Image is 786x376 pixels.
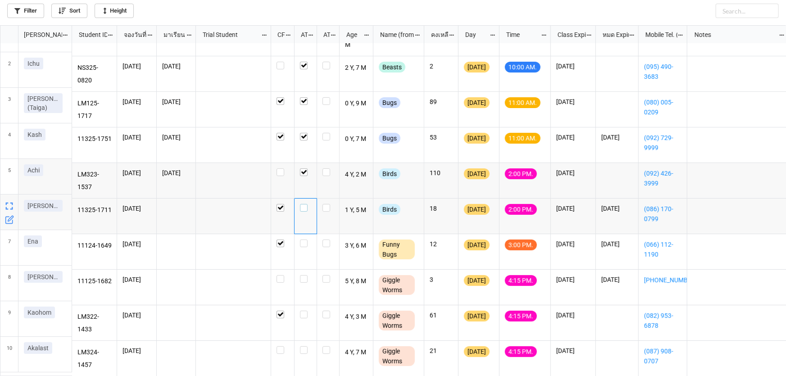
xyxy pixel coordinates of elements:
[464,133,490,144] div: [DATE]
[430,133,453,142] p: 53
[601,204,633,213] p: [DATE]
[556,240,590,249] p: [DATE]
[716,4,779,18] input: Search...
[77,311,112,335] p: LM322-1433
[464,311,490,322] div: [DATE]
[375,30,414,40] div: Name (from Class)
[640,30,677,40] div: Mobile Tel. (from Nick Name)
[77,275,112,288] p: 11125-1682
[430,97,453,106] p: 89
[556,346,590,355] p: [DATE]
[505,97,541,108] div: 11:00 AM.
[51,4,87,18] a: Sort
[27,344,49,353] p: Akalast
[123,346,151,355] p: [DATE]
[123,97,151,106] p: [DATE]
[556,168,590,177] p: [DATE]
[644,346,682,366] a: (087) 908-0707
[345,204,368,217] p: 1 Y, 5 M
[27,201,59,210] p: [PERSON_NAME]
[379,204,400,215] div: Birds
[556,311,590,320] p: [DATE]
[27,59,40,68] p: Ichu
[556,204,590,213] p: [DATE]
[95,4,134,18] a: Height
[505,346,537,357] div: 4:15 PM.
[123,62,151,71] p: [DATE]
[8,301,11,336] span: 9
[197,30,261,40] div: Trial Student
[464,62,490,72] div: [DATE]
[505,168,537,179] div: 2:00 PM.
[379,97,400,108] div: Bugs
[464,346,490,357] div: [DATE]
[556,275,590,284] p: [DATE]
[379,311,415,331] div: Giggle Worms
[464,240,490,250] div: [DATE]
[426,30,449,40] div: คงเหลือ (from Nick Name)
[8,266,11,301] span: 8
[644,311,682,331] a: (082) 953-6878
[345,97,368,110] p: 0 Y, 9 M
[501,30,541,40] div: Time
[379,275,415,295] div: Giggle Worms
[8,123,11,159] span: 4
[430,346,453,355] p: 21
[379,240,415,259] div: Funny Bugs
[430,311,453,320] p: 61
[158,30,186,40] div: มาเรียน
[27,308,51,317] p: Kaohom
[556,133,590,142] p: [DATE]
[644,62,682,82] a: (095) 490-3683
[601,240,633,249] p: [DATE]
[505,275,537,286] div: 4:15 PM.
[556,97,590,106] p: [DATE]
[77,204,112,217] p: 11325-1711
[644,133,682,153] a: (092) 729-9999
[7,4,44,18] a: Filter
[644,275,682,285] a: [PHONE_NUMBER]
[379,168,400,179] div: Birds
[27,272,59,281] p: [PERSON_NAME]
[27,166,40,175] p: Achi
[644,97,682,117] a: (080) 005-0209
[601,275,633,284] p: [DATE]
[118,30,147,40] div: จองวันที่
[27,130,42,139] p: Kash
[556,62,590,71] p: [DATE]
[27,237,38,246] p: Ena
[77,97,112,122] p: LM125-1717
[77,62,112,86] p: NS325-0820
[295,30,308,40] div: ATT
[123,240,151,249] p: [DATE]
[73,30,107,40] div: Student ID (from [PERSON_NAME] Name)
[464,168,490,179] div: [DATE]
[345,133,368,145] p: 0 Y, 7 M
[464,275,490,286] div: [DATE]
[341,30,364,40] div: Age
[505,62,541,72] div: 10:00 AM.
[123,275,151,284] p: [DATE]
[345,168,368,181] p: 4 Y, 2 M
[162,133,190,142] p: [DATE]
[464,204,490,215] div: [DATE]
[8,159,11,194] span: 5
[123,133,151,142] p: [DATE]
[8,230,11,265] span: 7
[552,30,586,40] div: Class Expiration
[505,311,537,322] div: 4:15 PM.
[7,337,12,372] span: 10
[430,204,453,213] p: 18
[272,30,285,40] div: CF
[430,240,453,249] p: 12
[430,168,453,177] p: 110
[505,133,541,144] div: 11:00 AM.
[430,62,453,71] p: 2
[318,30,331,40] div: ATK
[162,62,190,71] p: [DATE]
[345,240,368,252] p: 3 Y, 6 M
[77,168,112,193] p: LM323-1537
[644,204,682,224] a: (086) 170-0799
[644,240,682,259] a: (066) 112-1190
[505,204,537,215] div: 2:00 PM.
